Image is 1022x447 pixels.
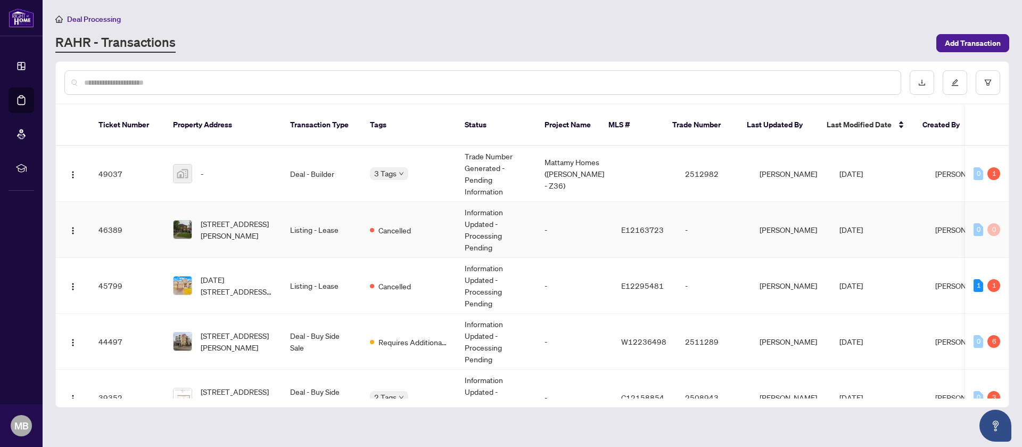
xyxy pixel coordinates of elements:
[677,146,751,202] td: 2512982
[951,79,959,86] span: edit
[174,332,192,351] img: thumbnail-img
[536,104,600,146] th: Project Name
[818,104,914,146] th: Last Modified Date
[839,169,863,178] span: [DATE]
[456,370,536,426] td: Information Updated - Processing Pending
[738,104,818,146] th: Last Updated By
[974,167,983,180] div: 0
[456,146,536,202] td: Trade Number Generated - Pending Information
[282,146,361,202] td: Deal - Builder
[282,202,361,258] td: Listing - Lease
[987,279,1000,292] div: 1
[987,391,1000,404] div: 3
[935,225,993,234] span: [PERSON_NAME]
[9,8,34,28] img: logo
[456,314,536,370] td: Information Updated - Processing Pending
[174,221,192,239] img: thumbnail-img
[621,393,664,402] span: C12158854
[456,258,536,314] td: Information Updated - Processing Pending
[90,258,164,314] td: 45799
[677,202,751,258] td: -
[974,391,983,404] div: 0
[282,104,361,146] th: Transaction Type
[282,258,361,314] td: Listing - Lease
[69,394,77,403] img: Logo
[984,79,992,86] span: filter
[536,146,613,202] td: Mattamy Homes ([PERSON_NAME] - Z36)
[374,167,397,180] span: 3 Tags
[90,370,164,426] td: 39352
[55,15,63,23] span: home
[69,282,77,291] img: Logo
[751,146,831,202] td: [PERSON_NAME]
[839,281,863,290] span: [DATE]
[918,79,926,86] span: download
[64,277,81,294] button: Logo
[974,223,983,236] div: 0
[751,258,831,314] td: [PERSON_NAME]
[974,335,983,348] div: 0
[976,70,1000,95] button: filter
[374,391,397,403] span: 2 Tags
[751,314,831,370] td: [PERSON_NAME]
[64,333,81,350] button: Logo
[839,337,863,346] span: [DATE]
[827,119,892,131] span: Last Modified Date
[943,70,967,95] button: edit
[378,280,411,292] span: Cancelled
[935,169,993,178] span: [PERSON_NAME]
[64,221,81,238] button: Logo
[174,165,192,183] img: thumbnail-img
[55,34,176,53] a: RAHR - Transactions
[64,165,81,182] button: Logo
[64,389,81,406] button: Logo
[399,171,404,176] span: down
[936,34,1009,52] button: Add Transaction
[90,202,164,258] td: 46389
[935,337,993,346] span: [PERSON_NAME]
[677,258,751,314] td: -
[935,281,993,290] span: [PERSON_NAME]
[90,146,164,202] td: 49037
[69,226,77,235] img: Logo
[174,388,192,407] img: thumbnail-img
[90,314,164,370] td: 44497
[456,104,536,146] th: Status
[751,370,831,426] td: [PERSON_NAME]
[14,418,29,433] span: MB
[201,218,273,241] span: [STREET_ADDRESS][PERSON_NAME]
[201,274,273,297] span: [DATE][STREET_ADDRESS][DATE]
[174,277,192,295] img: thumbnail-img
[910,70,934,95] button: download
[945,35,1001,52] span: Add Transaction
[90,104,164,146] th: Ticket Number
[69,338,77,347] img: Logo
[751,202,831,258] td: [PERSON_NAME]
[536,202,613,258] td: -
[378,224,411,236] span: Cancelled
[456,202,536,258] td: Information Updated - Processing Pending
[361,104,456,146] th: Tags
[536,258,613,314] td: -
[987,167,1000,180] div: 1
[67,14,121,24] span: Deal Processing
[914,104,978,146] th: Created By
[201,386,273,409] span: [STREET_ADDRESS][PERSON_NAME]
[664,104,738,146] th: Trade Number
[677,370,751,426] td: 2508943
[987,335,1000,348] div: 6
[935,393,993,402] span: [PERSON_NAME]
[621,337,666,346] span: W12236498
[974,279,983,292] div: 1
[164,104,282,146] th: Property Address
[621,225,664,234] span: E12163723
[536,370,613,426] td: -
[839,393,863,402] span: [DATE]
[536,314,613,370] td: -
[282,314,361,370] td: Deal - Buy Side Sale
[378,336,448,348] span: Requires Additional Docs
[399,395,404,400] span: down
[282,370,361,426] td: Deal - Buy Side Sale
[979,410,1011,442] button: Open asap
[69,170,77,179] img: Logo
